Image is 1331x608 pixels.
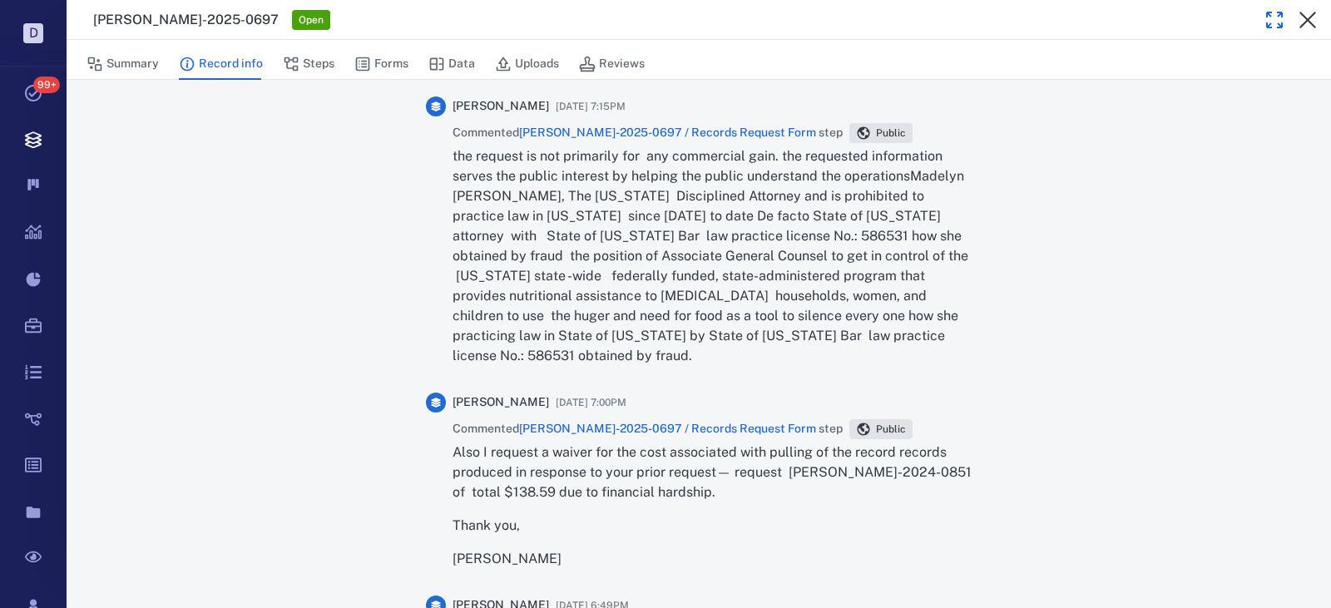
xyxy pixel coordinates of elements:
p: the request is not primarily for any commercial gain. the requested information serves the public... [453,146,972,366]
a: [PERSON_NAME]-2025-0697 / Records Request Form [519,126,816,139]
button: Forms [354,48,408,80]
p: Thank you, [453,516,972,536]
button: Record info [179,48,263,80]
button: Steps [283,48,334,80]
span: Open [295,13,327,27]
p: [PERSON_NAME] [453,549,972,569]
button: Summary [87,48,159,80]
span: Commented step [453,125,843,141]
span: 99+ [33,77,60,93]
span: [DATE] 7:15PM [556,96,626,116]
button: Uploads [495,48,559,80]
span: Help [37,12,72,27]
span: Commented step [453,421,843,437]
span: [PERSON_NAME] [453,98,549,115]
span: [PERSON_NAME] [453,394,549,411]
body: Rich Text Area. Press ALT-0 for help. [13,13,531,28]
button: Data [428,48,475,80]
span: Public [873,126,909,141]
h3: [PERSON_NAME]-2025-0697 [93,10,279,30]
button: Reviews [579,48,645,80]
button: Toggle Fullscreen [1258,3,1291,37]
span: [DATE] 7:00PM [556,393,626,413]
p: D [23,23,43,43]
span: Public [873,423,909,437]
button: Close [1291,3,1324,37]
p: Also I request a waiver for the cost associated with pulling of the record records produced in re... [453,442,972,502]
a: [PERSON_NAME]-2025-0697 / Records Request Form [519,422,816,435]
